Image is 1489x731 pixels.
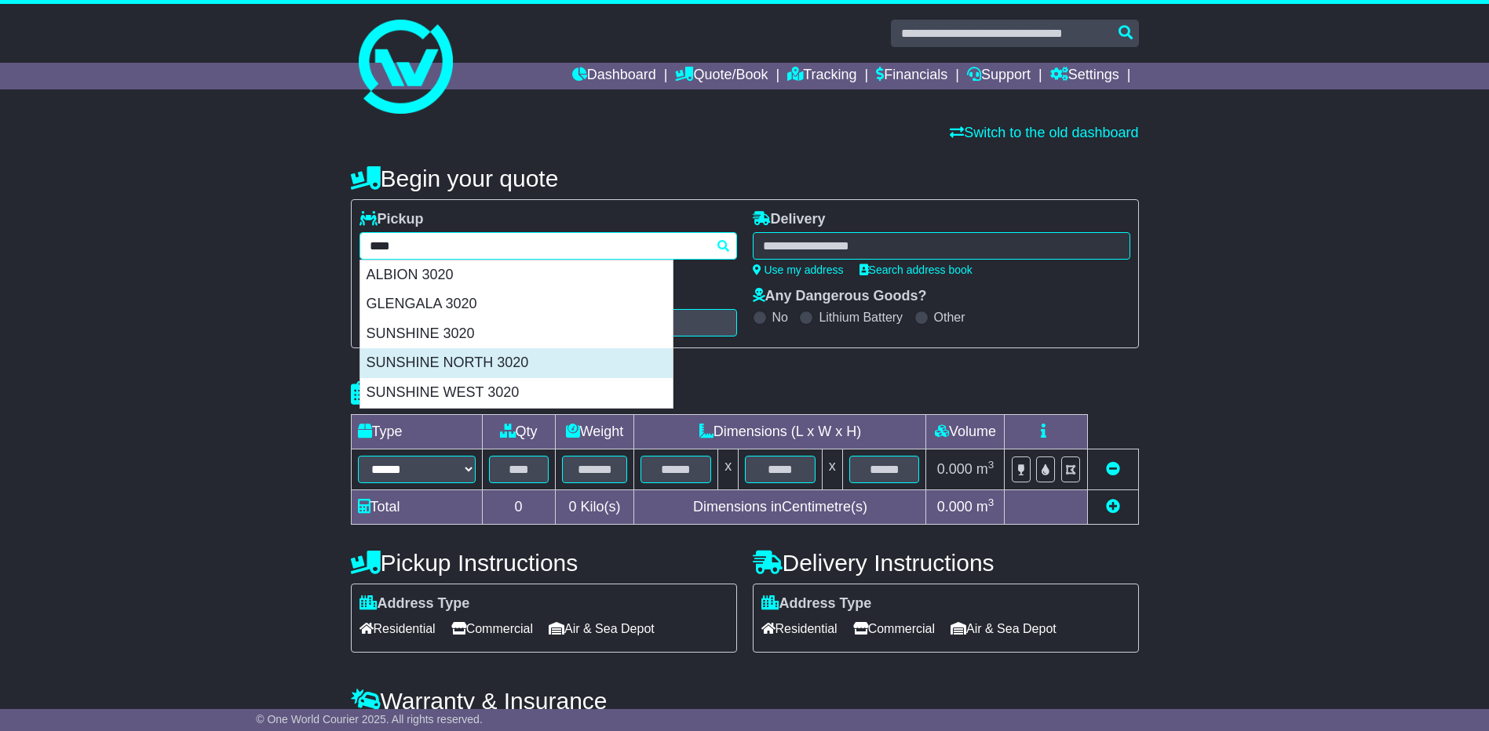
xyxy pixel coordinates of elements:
[718,449,739,490] td: x
[951,616,1057,641] span: Air & Sea Depot
[753,288,927,305] label: Any Dangerous Goods?
[753,264,844,276] a: Use my address
[876,63,947,89] a: Financials
[568,499,576,515] span: 0
[572,63,656,89] a: Dashboard
[1050,63,1119,89] a: Settings
[950,125,1138,140] a: Switch to the old dashboard
[634,415,926,449] td: Dimensions (L x W x H)
[787,63,856,89] a: Tracking
[359,211,424,228] label: Pickup
[853,616,935,641] span: Commercial
[359,232,737,260] typeahead: Please provide city
[359,595,470,613] label: Address Type
[772,310,788,325] label: No
[360,260,673,290] div: ALBION 3020
[937,461,973,477] span: 0.000
[351,165,1139,191] h4: Begin your quote
[976,499,994,515] span: m
[351,380,548,406] h4: Package details |
[859,264,973,276] a: Search address book
[256,713,483,726] span: © One World Courier 2025. All rights reserved.
[360,319,673,349] div: SUNSHINE 3020
[555,415,634,449] td: Weight
[634,490,926,525] td: Dimensions in Centimetre(s)
[351,415,482,449] td: Type
[934,310,965,325] label: Other
[926,415,1005,449] td: Volume
[988,459,994,471] sup: 3
[360,348,673,378] div: SUNSHINE NORTH 3020
[819,310,903,325] label: Lithium Battery
[675,63,768,89] a: Quote/Book
[359,616,436,641] span: Residential
[761,595,872,613] label: Address Type
[549,616,655,641] span: Air & Sea Depot
[482,415,555,449] td: Qty
[351,688,1139,714] h4: Warranty & Insurance
[761,616,838,641] span: Residential
[967,63,1031,89] a: Support
[1106,499,1120,515] a: Add new item
[937,499,973,515] span: 0.000
[753,211,826,228] label: Delivery
[753,550,1139,576] h4: Delivery Instructions
[351,550,737,576] h4: Pickup Instructions
[351,490,482,525] td: Total
[451,616,533,641] span: Commercial
[822,449,842,490] td: x
[988,496,994,508] sup: 3
[482,490,555,525] td: 0
[360,289,673,319] div: GLENGALA 3020
[360,378,673,408] div: SUNSHINE WEST 3020
[555,490,634,525] td: Kilo(s)
[976,461,994,477] span: m
[1106,461,1120,477] a: Remove this item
